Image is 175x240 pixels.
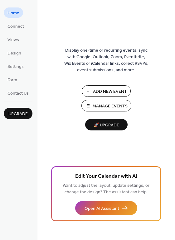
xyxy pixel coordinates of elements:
button: Open AI Assistant [75,201,137,215]
button: Add New Event [82,85,131,97]
span: Design [7,50,21,57]
button: Upgrade [4,108,32,119]
button: Manage Events [81,100,131,111]
a: Contact Us [4,88,32,98]
span: Upgrade [8,111,28,117]
a: Settings [4,61,27,71]
span: Display one-time or recurring events, sync with Google, Outlook, Zoom, Eventbrite, Wix Events or ... [64,47,148,73]
a: Design [4,48,25,58]
a: Connect [4,21,28,31]
span: Want to adjust the layout, update settings, or change the design? The assistant can help. [63,181,149,196]
span: 🚀 Upgrade [89,121,124,129]
a: Form [4,74,21,85]
span: Home [7,10,19,16]
span: Form [7,77,17,83]
span: Add New Event [93,88,127,95]
span: Edit Your Calendar with AI [75,172,137,181]
span: Open AI Assistant [85,205,119,212]
a: Home [4,7,23,18]
span: Views [7,37,19,43]
button: 🚀 Upgrade [85,119,128,130]
span: Contact Us [7,90,29,97]
span: Settings [7,64,24,70]
span: Connect [7,23,24,30]
a: Views [4,34,23,45]
span: Manage Events [93,103,128,110]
